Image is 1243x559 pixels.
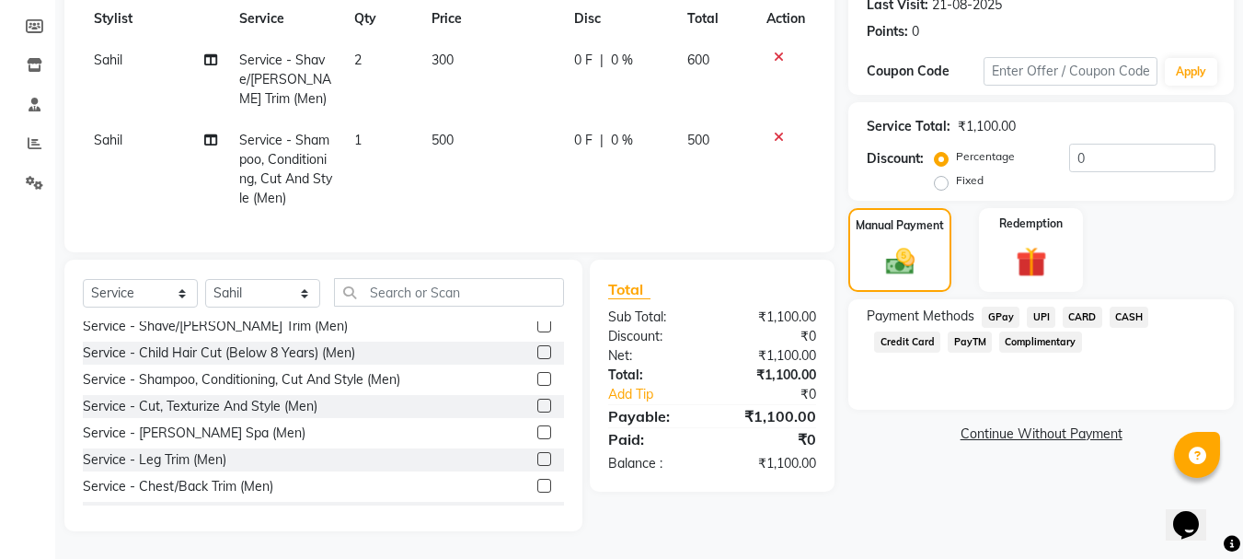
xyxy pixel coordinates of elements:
[958,117,1016,136] div: ₹1,100.00
[611,131,633,150] span: 0 %
[432,52,454,68] span: 300
[867,149,924,169] div: Discount:
[594,346,712,366] div: Net:
[83,344,355,363] div: Service - Child Hair Cut (Below 8 Years) (Men)
[856,217,944,234] label: Manual Payment
[1027,307,1055,328] span: UPI
[354,52,362,68] span: 2
[239,132,332,206] span: Service - Shampoo, Conditioning, Cut And Style (Men)
[687,52,709,68] span: 600
[712,454,830,473] div: ₹1,100.00
[712,366,830,385] div: ₹1,100.00
[867,117,950,136] div: Service Total:
[600,51,604,70] span: |
[732,385,831,404] div: ₹0
[594,405,712,427] div: Payable:
[594,428,712,450] div: Paid:
[83,317,348,336] div: Service - Shave/[PERSON_NAME] Trim (Men)
[948,332,992,353] span: PayTM
[594,454,712,473] div: Balance :
[354,132,362,148] span: 1
[867,62,983,81] div: Coupon Code
[594,327,712,346] div: Discount:
[867,307,974,326] span: Payment Methods
[83,424,305,443] div: Service - [PERSON_NAME] Spa (Men)
[999,332,1082,353] span: Complimentary
[712,346,830,366] div: ₹1,100.00
[574,131,593,150] span: 0 F
[712,405,830,427] div: ₹1,100.00
[94,132,122,148] span: Sahil
[712,327,830,346] div: ₹0
[83,450,226,470] div: Service - Leg Trim (Men)
[956,172,984,189] label: Fixed
[1007,243,1056,281] img: _gift.svg
[432,132,454,148] span: 500
[687,132,709,148] span: 500
[1166,485,1225,541] iframe: chat widget
[594,366,712,385] div: Total:
[611,51,633,70] span: 0 %
[912,22,919,41] div: 0
[594,385,731,404] a: Add Tip
[874,332,940,353] span: Credit Card
[1110,307,1149,328] span: CASH
[83,370,400,390] div: Service - Shampoo, Conditioning, Cut And Style (Men)
[94,52,122,68] span: Sahil
[867,22,908,41] div: Points:
[594,308,712,327] div: Sub Total:
[956,148,1015,165] label: Percentage
[1063,307,1102,328] span: CARD
[574,51,593,70] span: 0 F
[984,57,1157,86] input: Enter Offer / Coupon Code
[982,307,1019,328] span: GPay
[999,215,1063,232] label: Redemption
[83,397,317,416] div: Service - Cut, Texturize And Style (Men)
[600,131,604,150] span: |
[239,52,331,107] span: Service - Shave/[PERSON_NAME] Trim (Men)
[852,425,1230,444] a: Continue Without Payment
[712,308,830,327] div: ₹1,100.00
[1165,58,1217,86] button: Apply
[83,477,273,496] div: Service - Chest/Back Trim (Men)
[712,428,830,450] div: ₹0
[608,280,650,299] span: Total
[334,278,564,307] input: Search or Scan
[877,245,924,278] img: _cash.svg
[83,504,235,523] div: Service - Body Trim (Men)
